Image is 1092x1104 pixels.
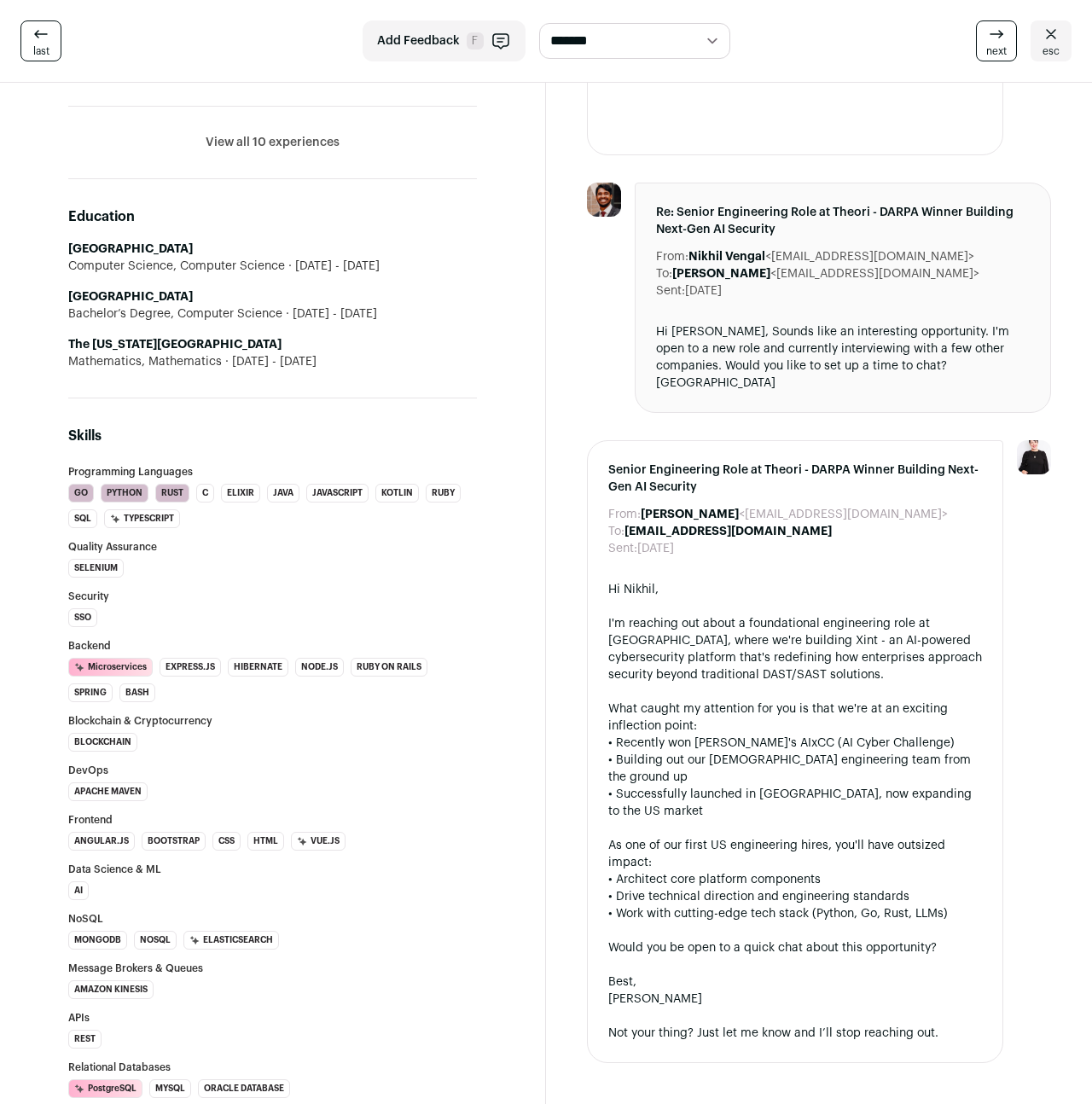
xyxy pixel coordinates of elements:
[976,20,1017,61] a: next
[637,540,674,557] dd: [DATE]
[68,206,477,227] h2: Education
[68,291,193,303] strong: [GEOGRAPHIC_DATA]
[656,282,685,299] dt: Sent:
[68,559,124,578] li: Selenium
[196,484,214,503] li: C
[33,44,49,58] span: last
[142,832,206,851] li: Bootstrap
[672,268,770,280] b: [PERSON_NAME]
[68,467,477,477] h3: Programming Languages
[222,353,317,370] span: [DATE] - [DATE]
[1043,44,1060,58] span: esc
[467,32,484,49] span: F
[68,832,135,851] li: Angular.js
[68,815,477,825] h3: Frontend
[641,506,948,523] dd: <[EMAIL_ADDRESS][DOMAIN_NAME]>
[68,864,477,874] h3: Data Science & ML
[134,931,177,950] li: NoSQL
[295,658,344,677] li: Node.js
[306,484,369,503] li: JavaScript
[68,509,97,528] li: SQL
[68,484,94,503] li: Go
[68,782,148,801] li: Apache Maven
[68,339,282,351] strong: The [US_STATE][GEOGRAPHIC_DATA]
[375,484,419,503] li: Kotlin
[68,1062,477,1072] h3: Relational Databases
[363,20,526,61] button: Add Feedback F
[68,914,477,924] h3: NoSQL
[68,608,97,627] li: SSO
[101,484,148,503] li: Python
[155,484,189,503] li: Rust
[68,258,477,275] div: Computer Science, Computer Science
[68,658,153,677] li: Microservices
[656,323,1030,392] div: Hi [PERSON_NAME], Sounds like an interesting opportunity. I'm open to a new role and currently in...
[68,542,477,552] h3: Quality Assurance
[68,765,477,776] h3: DevOps
[282,305,377,322] span: [DATE] - [DATE]
[624,526,832,537] b: [EMAIL_ADDRESS][DOMAIN_NAME]
[587,183,621,217] img: 3b4570001cf5f8636d10339494bd87725322e02c3ff76beb0ca194d602b274d0
[377,32,460,49] span: Add Feedback
[68,683,113,702] li: Spring
[149,1079,191,1098] li: MySQL
[228,658,288,677] li: Hibernate
[1031,20,1072,61] a: esc
[68,931,127,950] li: MongoDB
[198,1079,290,1098] li: Oracle Database
[119,683,155,702] li: bash
[688,251,765,263] b: Nikhil Vengal
[68,1079,142,1098] li: PostgreSQL
[104,509,180,528] li: TypeScript
[608,462,982,496] span: Senior Engineering Role at Theori - DARPA Winner Building Next-Gen AI Security
[267,484,299,503] li: Java
[285,258,380,275] span: [DATE] - [DATE]
[608,523,624,540] dt: To:
[291,832,346,851] li: Vue.js
[212,832,241,851] li: CSS
[68,733,137,752] li: Blockchain
[68,305,477,322] div: Bachelor’s Degree, Computer Science
[1017,440,1051,474] img: 9240684-medium_jpg
[68,243,193,255] strong: [GEOGRAPHIC_DATA]
[608,506,641,523] dt: From:
[68,426,477,446] h2: Skills
[68,963,477,973] h3: Message Brokers & Queues
[160,658,221,677] li: Express.js
[608,581,982,1042] div: Hi Nikhil, I'm reaching out about a foundational engineering role at [GEOGRAPHIC_DATA], where we'...
[68,1030,102,1049] li: REST
[426,484,461,503] li: Ruby
[68,980,154,999] li: Amazon Kinesis
[68,641,477,651] h3: Backend
[656,204,1030,238] span: Re: Senior Engineering Role at Theori - DARPA Winner Building Next-Gen AI Security
[68,716,477,726] h3: Blockchain & Cryptocurrency
[221,484,260,503] li: Elixir
[685,282,722,299] dd: [DATE]
[688,248,974,265] dd: <[EMAIL_ADDRESS][DOMAIN_NAME]>
[608,540,637,557] dt: Sent:
[68,881,89,900] li: AI
[641,508,739,520] b: [PERSON_NAME]
[206,134,340,151] button: View all 10 experiences
[183,931,279,950] li: Elasticsearch
[656,248,688,265] dt: From:
[68,353,477,370] div: Mathematics, Mathematics
[68,591,477,601] h3: Security
[656,265,672,282] dt: To:
[20,20,61,61] a: last
[247,832,284,851] li: HTML
[68,1013,477,1023] h3: APIs
[351,658,427,677] li: Ruby on Rails
[672,265,979,282] dd: <[EMAIL_ADDRESS][DOMAIN_NAME]>
[986,44,1007,58] span: next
